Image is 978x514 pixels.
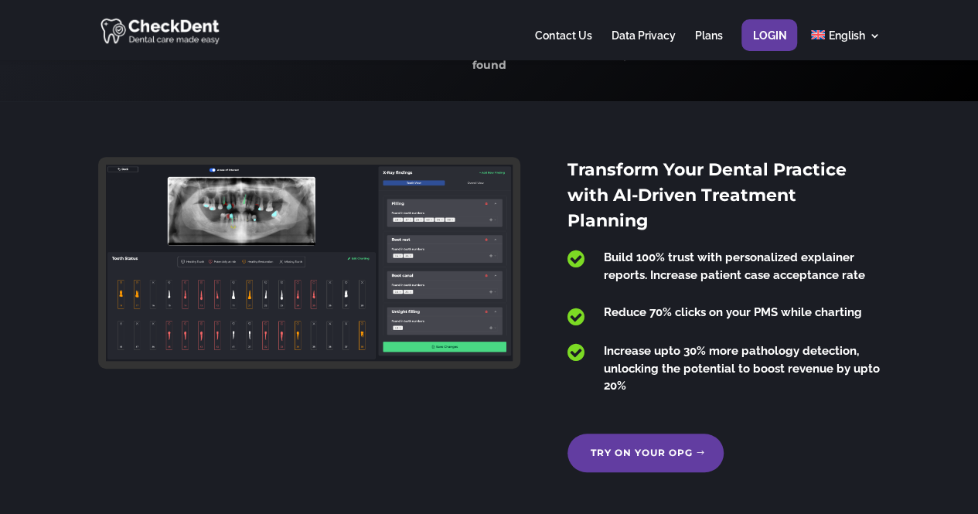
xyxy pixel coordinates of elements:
[101,15,222,46] img: CheckDent AI
[567,434,724,472] a: Try on your OPG
[604,305,862,319] span: Reduce 70% clicks on your PMS while charting
[535,30,591,60] a: Contact Us
[752,30,786,60] a: Login
[428,47,550,79] h3: Areas of interest found
[567,307,584,327] span: 
[567,159,847,231] span: Transform Your Dental Practice with AI-Driven Treatment Planning
[567,342,584,363] span: 
[829,29,865,42] span: English
[694,30,722,60] a: Plans
[604,250,865,282] span: Build 100% trust with personalized explainer reports. Increase patient case acceptance rate
[567,249,584,269] span: 
[811,30,880,60] a: English
[611,30,675,60] a: Data Privacy
[604,344,880,393] span: Increase upto 30% more pathology detection, unlocking the potential to boost revenue by upto 20%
